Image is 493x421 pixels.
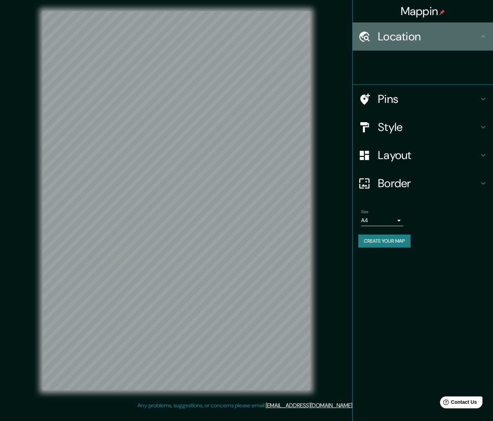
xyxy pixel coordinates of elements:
[378,120,479,134] h4: Style
[138,401,353,410] p: Any problems, suggestions, or concerns please email .
[361,215,403,226] div: A4
[378,176,479,190] h4: Border
[353,85,493,113] div: Pins
[266,402,352,409] a: [EMAIL_ADDRESS][DOMAIN_NAME]
[353,169,493,197] div: Border
[361,209,368,215] label: Size
[431,394,485,413] iframe: Help widget launcher
[401,4,445,18] h4: Mappin
[353,22,493,51] div: Location
[378,148,479,162] h4: Layout
[378,29,479,44] h4: Location
[439,9,445,15] img: pin-icon.png
[353,113,493,141] div: Style
[358,235,411,248] button: Create your map
[378,92,479,106] h4: Pins
[353,141,493,169] div: Layout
